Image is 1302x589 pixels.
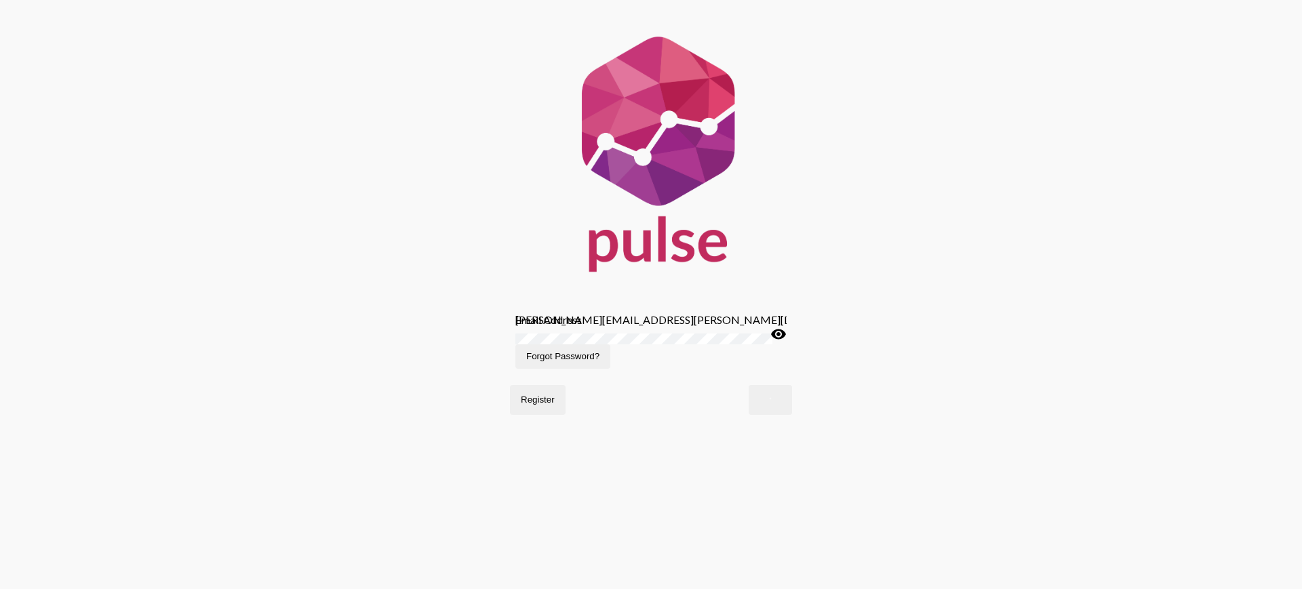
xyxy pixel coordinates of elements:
[770,326,787,342] mat-icon: visibility
[515,344,610,369] button: Forgot Password?
[526,351,599,361] span: Forgot Password?
[521,394,555,405] span: Register
[510,385,566,415] button: Register
[505,29,797,285] img: Pulse For Good Logo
